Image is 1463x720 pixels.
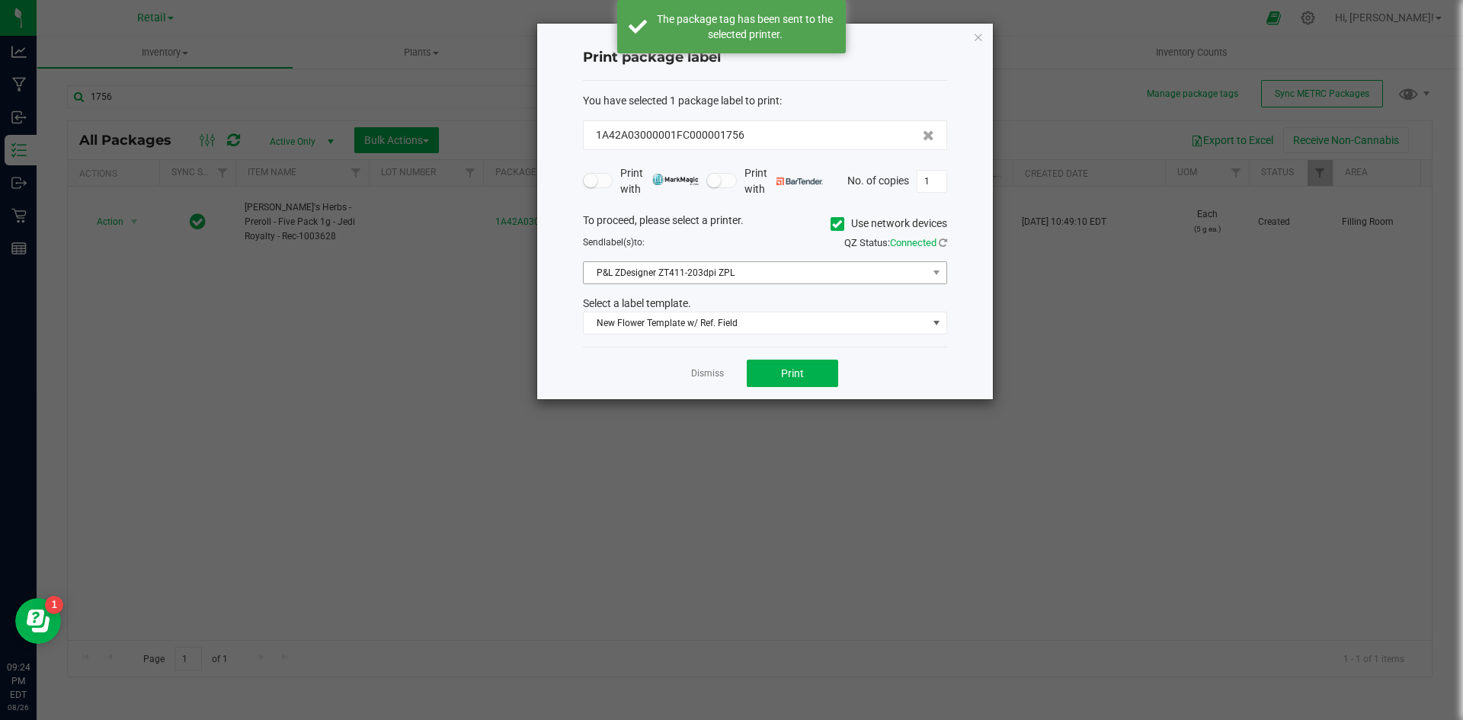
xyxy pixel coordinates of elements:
span: New Flower Template w/ Ref. Field [584,312,927,334]
span: You have selected 1 package label to print [583,94,780,107]
img: bartender.png [776,178,823,185]
button: Print [747,360,838,387]
iframe: Resource center [15,598,61,644]
span: P&L ZDesigner ZT411-203dpi ZPL [584,262,927,283]
span: Print [781,367,804,379]
span: QZ Status: [844,237,947,248]
a: Dismiss [691,367,724,380]
iframe: Resource center unread badge [45,596,63,614]
div: The package tag has been sent to the selected printer. [655,11,834,42]
label: Use network devices [831,216,947,232]
div: To proceed, please select a printer. [571,213,959,235]
span: No. of copies [847,174,909,186]
span: Print with [620,165,699,197]
div: Select a label template. [571,296,959,312]
span: Print with [744,165,823,197]
div: : [583,93,947,109]
img: mark_magic_cybra.png [652,174,699,185]
span: Send to: [583,237,645,248]
span: Connected [890,237,936,248]
h4: Print package label [583,48,947,68]
span: 1A42A03000001FC000001756 [596,127,744,143]
span: label(s) [603,237,634,248]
